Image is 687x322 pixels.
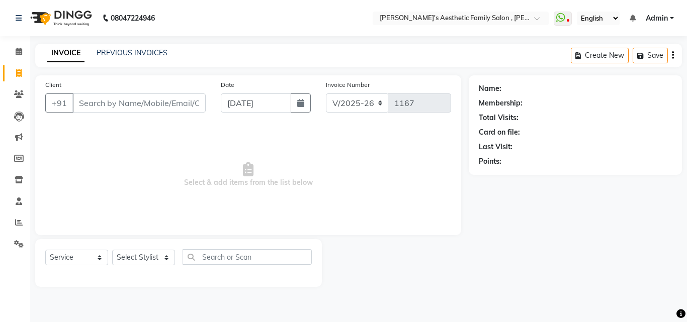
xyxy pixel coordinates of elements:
b: 08047224946 [111,4,155,32]
a: INVOICE [47,44,84,62]
span: Admin [646,13,668,24]
div: Name: [479,83,501,94]
label: Client [45,80,61,89]
button: +91 [45,93,73,113]
input: Search by Name/Mobile/Email/Code [72,93,206,113]
div: Membership: [479,98,523,109]
div: Points: [479,156,501,167]
button: Save [633,48,668,63]
label: Date [221,80,234,89]
a: PREVIOUS INVOICES [97,48,167,57]
input: Search or Scan [183,249,312,265]
span: Select & add items from the list below [45,125,451,225]
div: Last Visit: [479,142,512,152]
div: Total Visits: [479,113,519,123]
img: logo [26,4,95,32]
label: Invoice Number [326,80,370,89]
div: Card on file: [479,127,520,138]
button: Create New [571,48,629,63]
